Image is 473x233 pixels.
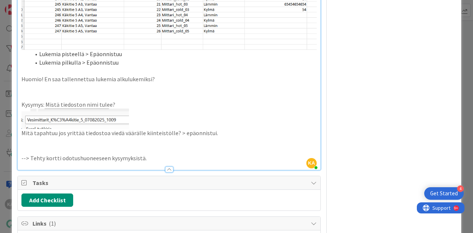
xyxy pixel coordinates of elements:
[30,50,317,58] li: Lukemia pisteellä > Epäonnistuu
[33,178,307,187] span: Tasks
[37,3,41,9] div: 9+
[33,219,307,228] span: Links
[306,158,317,168] span: KA
[424,187,464,200] div: Open Get Started checklist, remaining modules: 4
[21,109,129,129] img: image.png
[16,1,34,10] span: Support
[430,190,458,197] div: Get Started
[21,129,317,137] p: Mitä tapahtuu jos yrittää tiedostoa viedä väärälle kiinteistölle? > epäonnistui.
[21,100,317,109] p: Kysymys: Mistä tiedoston nimi tulee?
[49,220,56,227] span: ( 1 )
[21,75,317,83] p: Huomio! En saa tallennettua lukemia alkulukemiksi?
[21,154,317,162] p: --> Tehty kortti odotushuoneeseen kysymyksistä.
[30,58,317,67] li: Lukemia pilkulla > Epäonnistuu
[457,185,464,192] div: 4
[21,193,73,207] button: Add Checklist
